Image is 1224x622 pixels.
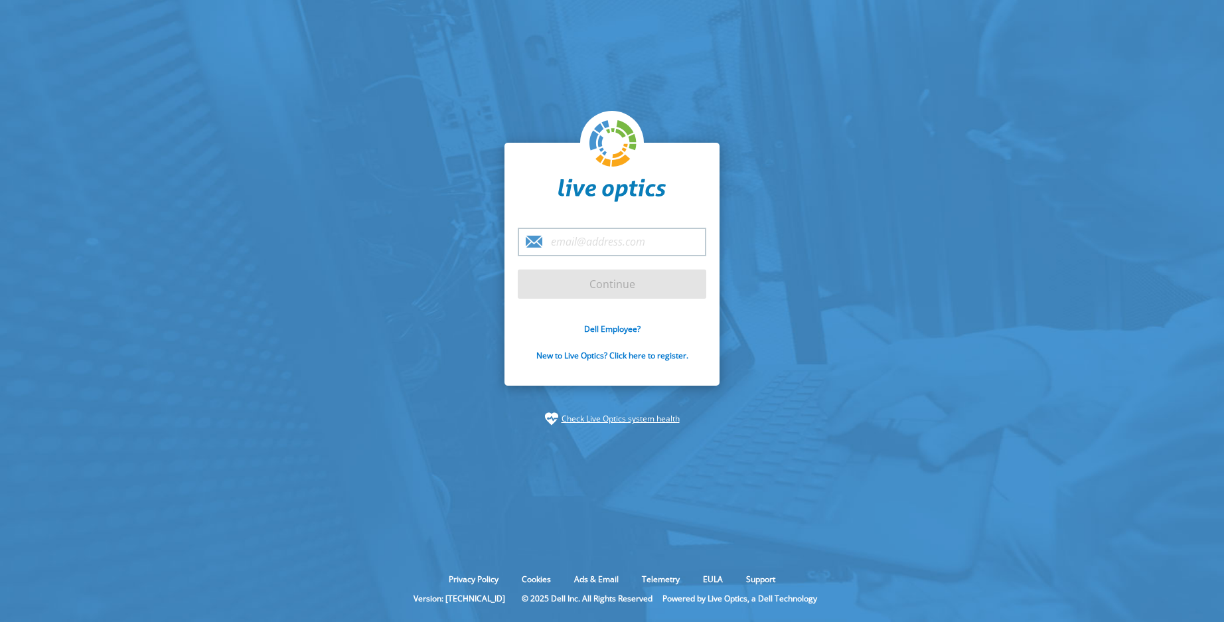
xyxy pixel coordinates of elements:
li: Powered by Live Optics, a Dell Technology [662,593,817,604]
a: New to Live Optics? Click here to register. [536,350,688,361]
a: Dell Employee? [584,323,641,335]
a: Cookies [512,574,561,585]
li: Version: [TECHNICAL_ID] [407,593,512,604]
img: liveoptics-word.svg [558,179,666,202]
a: EULA [693,574,733,585]
img: status-check-icon.svg [545,412,558,426]
input: email@address.com [518,228,706,256]
a: Telemetry [632,574,690,585]
a: Ads & Email [564,574,629,585]
img: liveoptics-logo.svg [589,120,637,168]
a: Privacy Policy [439,574,508,585]
li: © 2025 Dell Inc. All Rights Reserved [515,593,659,604]
a: Check Live Optics system health [562,412,680,426]
a: Support [736,574,785,585]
